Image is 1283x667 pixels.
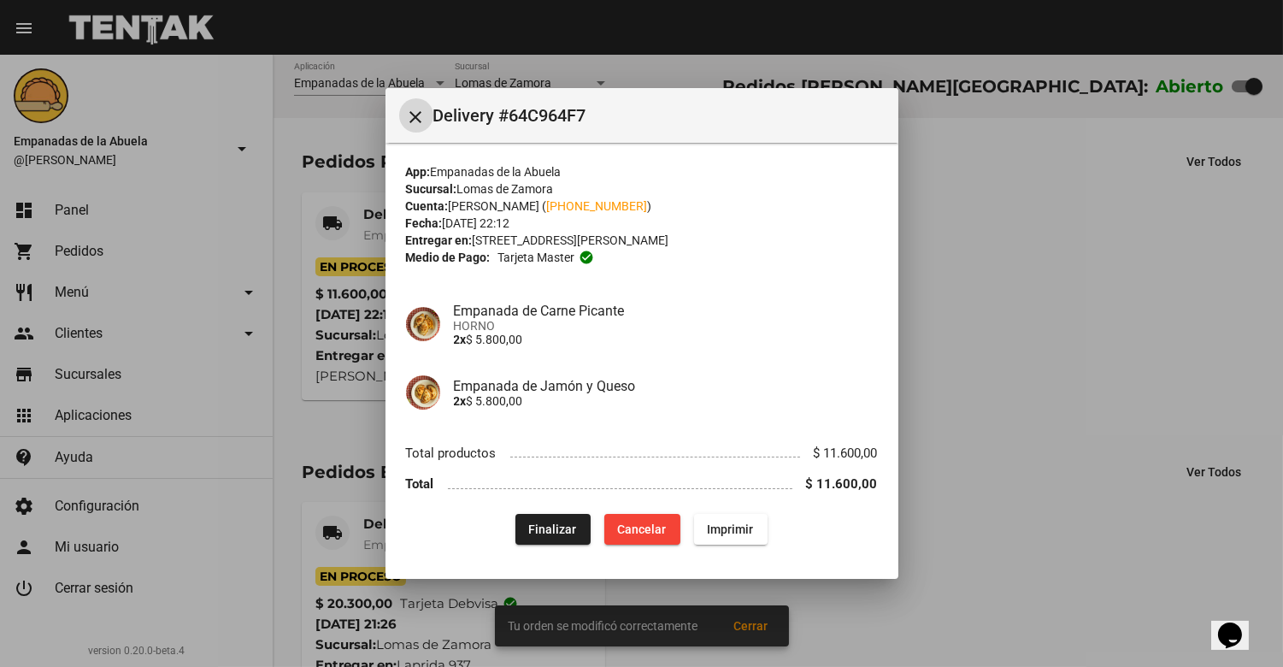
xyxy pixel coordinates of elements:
[406,232,878,249] div: [STREET_ADDRESS][PERSON_NAME]
[454,333,467,346] b: 2x
[547,199,648,213] a: [PHONE_NUMBER]
[529,522,577,536] span: Finalizar
[406,198,878,215] div: [PERSON_NAME] ( )
[454,319,878,333] span: HORNO
[406,182,457,196] strong: Sucursal:
[406,180,878,198] div: Lomas de Zamora
[454,394,467,408] b: 2x
[604,514,680,545] button: Cancelar
[454,378,878,394] h4: Empanada de Jamón y Queso
[454,394,878,408] p: $ 5.800,00
[1211,599,1266,650] iframe: chat widget
[406,233,473,247] strong: Entregar en:
[708,522,754,536] span: Imprimir
[406,163,878,180] div: Empanadas de la Abuela
[406,307,440,341] img: 244b8d39-ba06-4741-92c7-e12f1b13dfde.jpg
[406,375,440,410] img: 72c15bfb-ac41-4ae4-a4f2-82349035ab42.jpg
[406,107,427,127] mat-icon: Cerrar
[454,333,878,346] p: $ 5.800,00
[406,199,449,213] strong: Cuenta:
[497,249,574,266] span: Tarjeta master
[579,250,594,265] mat-icon: check_circle
[406,469,878,500] li: Total $ 11.600,00
[406,216,443,230] strong: Fecha:
[406,249,491,266] strong: Medio de Pago:
[433,102,885,129] span: Delivery #64C964F7
[454,303,878,319] h4: Empanada de Carne Picante
[406,215,878,232] div: [DATE] 22:12
[406,437,878,469] li: Total productos $ 11.600,00
[618,522,667,536] span: Cancelar
[406,165,431,179] strong: App:
[515,514,591,545] button: Finalizar
[694,514,768,545] button: Imprimir
[399,98,433,133] button: Cerrar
